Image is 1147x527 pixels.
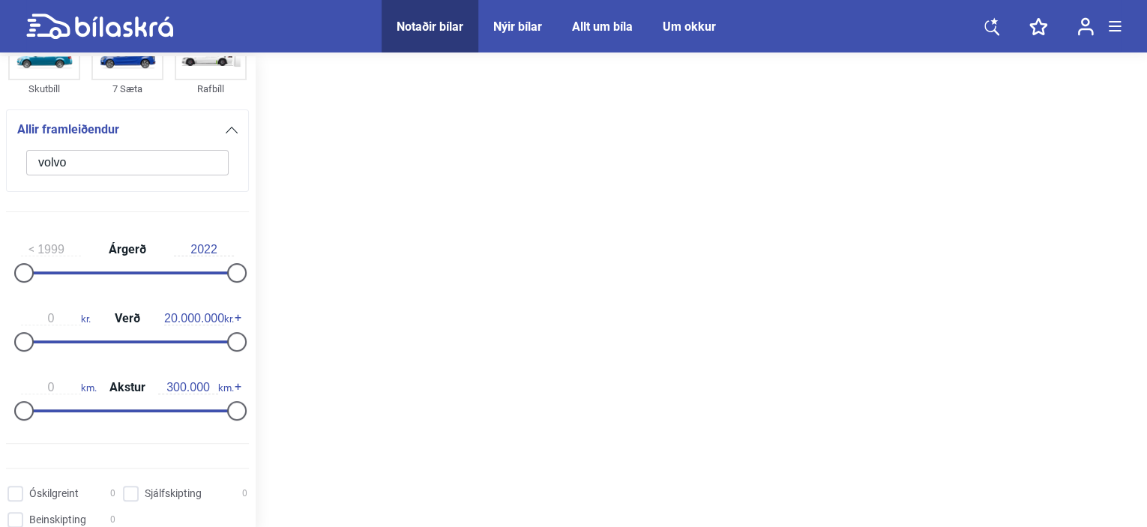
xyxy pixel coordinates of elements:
[106,382,149,394] span: Akstur
[110,486,115,502] span: 0
[111,313,144,325] span: Verð
[145,486,202,502] span: Sjálfskipting
[105,244,150,256] span: Árgerð
[175,80,247,97] div: Rafbíll
[493,19,542,34] a: Nýir bílar
[91,80,163,97] div: 7 Sæta
[21,312,91,325] span: kr.
[663,19,716,34] a: Um okkur
[21,381,97,394] span: km.
[397,19,463,34] a: Notaðir bílar
[164,312,234,325] span: kr.
[17,119,119,140] span: Allir framleiðendur
[29,486,79,502] span: Óskilgreint
[572,19,633,34] a: Allt um bíla
[8,80,80,97] div: Skutbíll
[242,486,247,502] span: 0
[158,381,234,394] span: km.
[1077,17,1094,36] img: user-login.svg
